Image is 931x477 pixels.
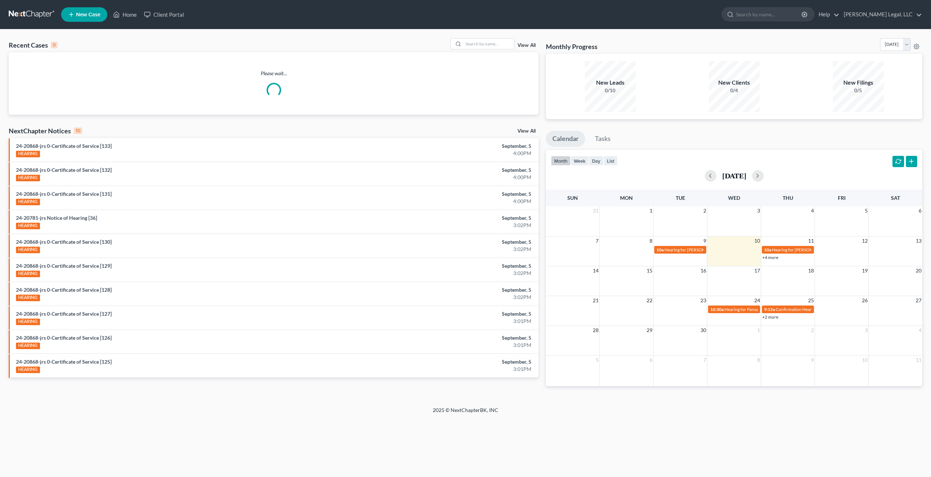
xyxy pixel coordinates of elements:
span: 10 [861,356,868,364]
div: September, 5 [364,166,531,174]
span: 19 [861,266,868,275]
a: 24-20868-jrs 0-Certificate of Service [126] [16,335,112,341]
span: 12 [861,237,868,245]
div: September, 5 [364,190,531,198]
div: 10 [74,128,82,134]
div: NextChapter Notices [9,126,82,135]
span: Hearing for [PERSON_NAME] [PERSON_NAME] [772,247,864,252]
a: 24-20868-jrs 0-Certificate of Service [125] [16,359,112,365]
span: 7 [703,356,707,364]
a: 24-20781-jrs Notice of Hearing [36] [16,215,97,221]
span: 10 [754,237,761,245]
span: 10:30a [710,307,724,312]
span: 1 [756,326,761,335]
span: 5 [595,356,599,364]
span: 8 [649,237,653,245]
span: Sat [891,195,900,201]
div: Recent Cases [9,41,57,49]
span: New Case [76,12,100,17]
a: Home [109,8,140,21]
span: 6 [918,206,922,215]
span: 23 [700,296,707,305]
span: 2 [703,206,707,215]
span: 28 [592,326,599,335]
div: HEARING [16,271,40,277]
div: HEARING [16,295,40,301]
a: 24-20868-jrs 0-Certificate of Service [128] [16,287,112,293]
a: Calendar [546,131,585,147]
span: 11 [807,237,815,245]
span: 18 [807,266,815,275]
span: 1 [649,206,653,215]
button: day [589,156,604,166]
span: 13 [915,237,922,245]
span: Sun [567,195,578,201]
span: 11 [915,356,922,364]
a: Help [815,8,839,21]
span: Hearing for Pansy [PERSON_NAME] [724,307,793,312]
div: HEARING [16,199,40,205]
div: 3:01PM [364,341,531,349]
span: Hearing for [PERSON_NAME] [PERSON_NAME] [664,247,756,252]
span: Thu [783,195,793,201]
div: 4:00PM [364,150,531,157]
div: New Leads [585,78,636,87]
div: New Filings [833,78,884,87]
span: 3 [756,206,761,215]
span: 9 [810,356,815,364]
div: HEARING [16,175,40,181]
span: 31 [592,206,599,215]
span: 8 [756,356,761,364]
span: 5 [864,206,868,215]
span: 25 [807,296,815,305]
div: HEARING [16,319,40,325]
span: 14 [592,266,599,275]
span: 30 [700,326,707,335]
span: 16 [700,266,707,275]
a: 24-20868-jrs 0-Certificate of Service [131] [16,191,112,197]
span: Tue [676,195,685,201]
div: 0/4 [709,87,760,94]
div: 0/5 [833,87,884,94]
div: HEARING [16,247,40,253]
a: [PERSON_NAME] Legal, LLC [840,8,922,21]
div: 2025 © NextChapterBK, INC [258,407,673,420]
span: 21 [592,296,599,305]
h2: [DATE] [722,172,746,179]
span: 10a [764,247,771,252]
h3: Monthly Progress [546,42,598,51]
div: 3:02PM [364,294,531,301]
span: 15 [646,266,653,275]
span: Fri [838,195,846,201]
a: +2 more [762,314,778,320]
div: HEARING [16,223,40,229]
span: 4 [810,206,815,215]
span: 4 [918,326,922,335]
a: 24-20868-jrs 0-Certificate of Service [132] [16,167,112,173]
div: 4:00PM [364,174,531,181]
button: month [551,156,571,166]
a: 24-20868-jrs 0-Certificate of Service [133] [16,143,112,149]
span: 10a [656,247,664,252]
span: 26 [861,296,868,305]
p: Please wait... [9,70,539,77]
div: 0 [51,42,57,48]
span: 7 [595,237,599,245]
span: 6 [649,356,653,364]
span: Confirmation Hearing for [PERSON_NAME] [776,307,859,312]
div: 3:01PM [364,365,531,373]
span: 9:15a [764,307,775,312]
span: 9 [703,237,707,245]
div: September, 5 [364,334,531,341]
span: 24 [754,296,761,305]
span: 3 [864,326,868,335]
a: Tasks [588,131,617,147]
a: View All [518,129,536,134]
div: 3:01PM [364,318,531,325]
div: 3:02PM [364,246,531,253]
div: September, 5 [364,238,531,246]
div: September, 5 [364,358,531,365]
a: View All [518,43,536,48]
div: New Clients [709,78,760,87]
div: 3:02PM [364,270,531,277]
